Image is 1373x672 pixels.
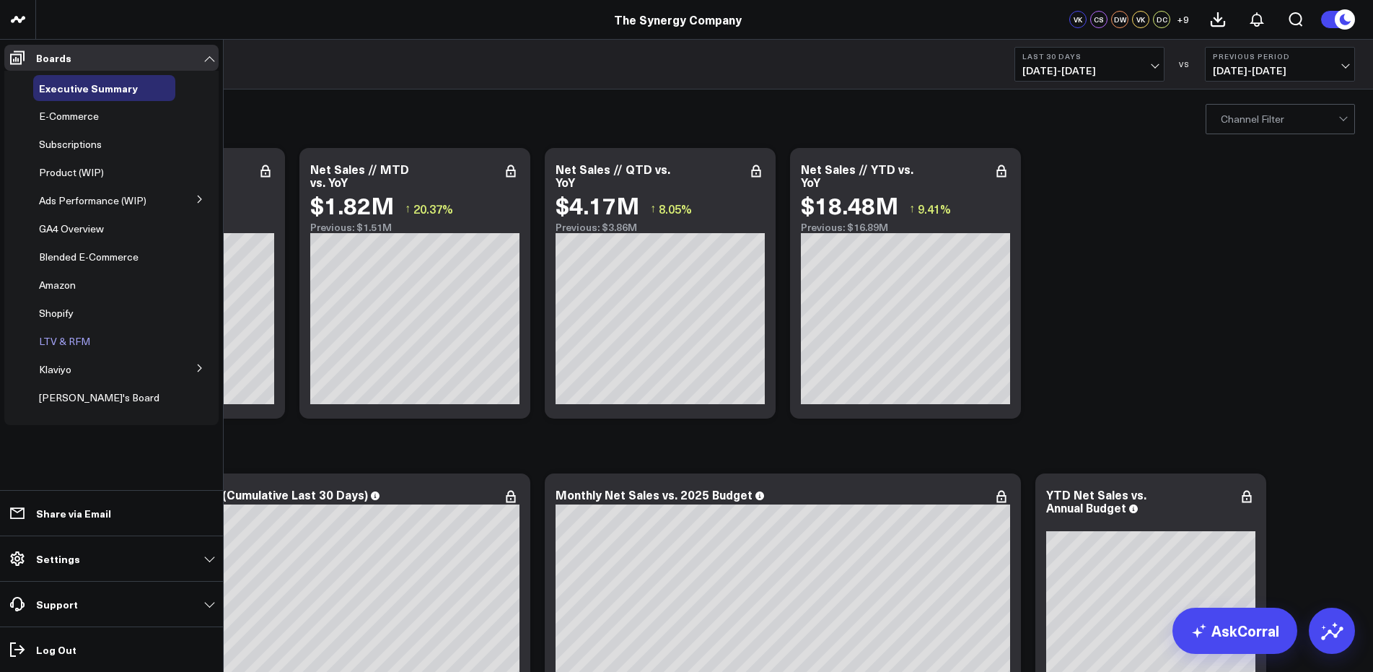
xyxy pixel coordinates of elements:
[801,161,913,190] div: Net Sales // YTD vs. YoY
[36,598,78,610] p: Support
[36,553,80,564] p: Settings
[4,637,219,663] a: Log Out
[1172,608,1297,654] a: AskCorral
[39,82,138,94] a: Executive Summary
[39,139,102,150] a: Subscriptions
[1111,11,1128,28] div: DW
[1014,47,1164,82] button: Last 30 Days[DATE]-[DATE]
[909,199,915,218] span: ↑
[36,507,111,519] p: Share via Email
[39,307,74,319] a: Shopify
[39,195,146,206] a: Ads Performance (WIP)
[1022,52,1157,61] b: Last 30 Days
[36,644,76,655] p: Log Out
[1174,11,1191,28] button: +9
[39,81,138,95] span: Executive Summary
[39,334,90,348] span: LTV & RFM
[1153,11,1170,28] div: DC
[39,222,104,235] span: GA4 Overview
[39,110,99,122] a: E-Commerce
[650,199,656,218] span: ↑
[1132,11,1149,28] div: VK
[310,161,409,190] div: Net Sales // MTD vs. YoY
[39,336,90,347] a: LTV & RFM
[556,486,753,502] div: Monthly Net Sales vs. 2025 Budget
[1046,486,1146,515] div: YTD Net Sales vs. Annual Budget
[413,201,453,217] span: 20.37%
[39,165,104,179] span: Product (WIP)
[556,161,670,190] div: Net Sales // QTD vs. YoY
[39,193,146,207] span: Ads Performance (WIP)
[39,306,74,320] span: Shopify
[39,137,102,151] span: Subscriptions
[801,192,898,218] div: $18.48M
[1090,11,1107,28] div: CS
[918,201,951,217] span: 9.41%
[39,278,76,292] span: Amazon
[1213,65,1347,77] span: [DATE] - [DATE]
[39,390,159,404] span: [PERSON_NAME]'s Board
[1177,14,1189,25] span: + 9
[36,52,71,64] p: Boards
[405,199,411,218] span: ↑
[556,192,639,218] div: $4.17M
[39,364,71,375] a: Klaviyo
[39,279,76,291] a: Amazon
[801,222,1010,233] div: Previous: $16.89M
[1069,11,1087,28] div: VK
[39,251,139,263] a: Blended E-Commerce
[39,167,104,178] a: Product (WIP)
[39,362,71,376] span: Klaviyo
[39,109,99,123] span: E-Commerce
[310,192,394,218] div: $1.82M
[39,250,139,263] span: Blended E-Commerce
[1022,65,1157,77] span: [DATE] - [DATE]
[556,222,765,233] div: Previous: $3.86M
[1205,47,1355,82] button: Previous Period[DATE]-[DATE]
[614,12,742,27] a: The Synergy Company
[1172,60,1198,69] div: VS
[39,223,104,235] a: GA4 Overview
[310,222,519,233] div: Previous: $1.51M
[659,201,692,217] span: 8.05%
[1213,52,1347,61] b: Previous Period
[39,392,159,403] a: [PERSON_NAME]'s Board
